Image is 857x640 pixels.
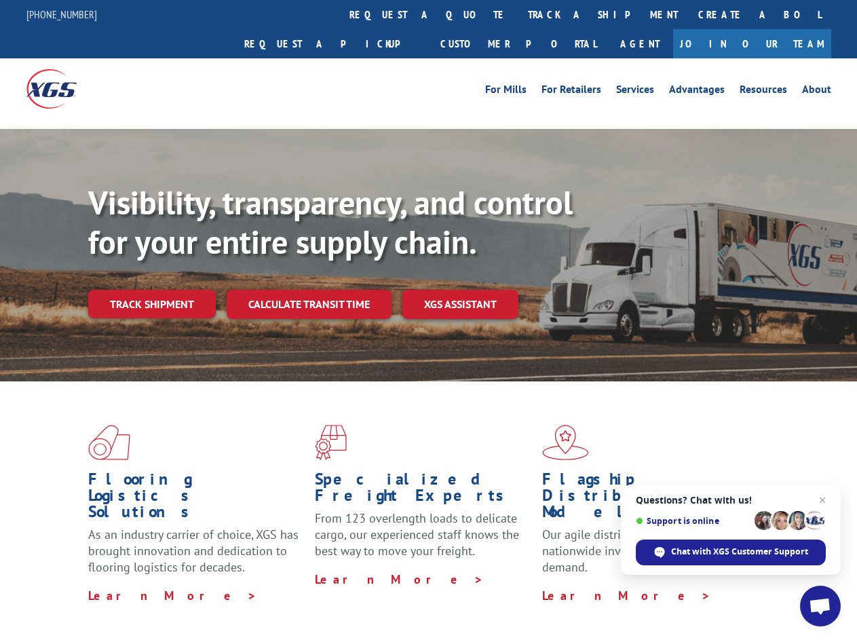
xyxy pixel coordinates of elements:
a: Resources [740,84,787,99]
a: Services [616,84,654,99]
a: Learn More > [315,571,484,587]
a: Learn More > [542,588,711,603]
span: Chat with XGS Customer Support [671,546,808,558]
img: xgs-icon-total-supply-chain-intelligence-red [88,425,130,460]
p: From 123 overlength loads to delicate cargo, our experienced staff knows the best way to move you... [315,510,531,571]
a: Open chat [800,586,841,626]
img: xgs-icon-focused-on-flooring-red [315,425,347,460]
a: Advantages [669,84,725,99]
a: For Mills [485,84,527,99]
span: Questions? Chat with us! [636,495,826,506]
a: Request a pickup [234,29,430,58]
h1: Flagship Distribution Model [542,471,759,527]
a: Track shipment [88,290,216,318]
a: About [802,84,831,99]
span: Our agile distribution network gives you nationwide inventory management on demand. [542,527,755,575]
h1: Flooring Logistics Solutions [88,471,305,527]
a: [PHONE_NUMBER] [26,7,97,21]
a: Join Our Team [673,29,831,58]
a: Customer Portal [430,29,607,58]
span: Support is online [636,516,750,526]
span: As an industry carrier of choice, XGS has brought innovation and dedication to flooring logistics... [88,527,299,575]
a: XGS ASSISTANT [402,290,518,319]
h1: Specialized Freight Experts [315,471,531,510]
a: Calculate transit time [227,290,392,319]
a: Agent [607,29,673,58]
a: For Retailers [541,84,601,99]
img: xgs-icon-flagship-distribution-model-red [542,425,589,460]
a: Learn More > [88,588,257,603]
span: Chat with XGS Customer Support [636,540,826,565]
b: Visibility, transparency, and control for your entire supply chain. [88,181,573,263]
